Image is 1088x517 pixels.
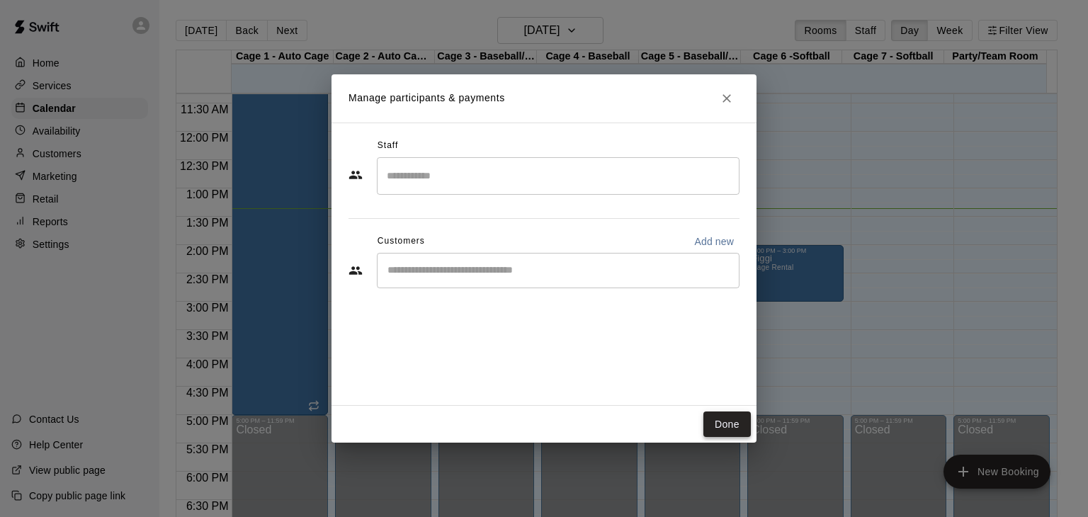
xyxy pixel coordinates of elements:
button: Add new [688,230,739,253]
div: Search staff [377,157,739,195]
button: Close [714,86,739,111]
span: Customers [378,230,425,253]
svg: Staff [348,168,363,182]
div: Start typing to search customers... [377,253,739,288]
span: Staff [378,135,398,157]
svg: Customers [348,263,363,278]
p: Manage participants & payments [348,91,505,106]
p: Add new [694,234,734,249]
button: Done [703,411,751,438]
